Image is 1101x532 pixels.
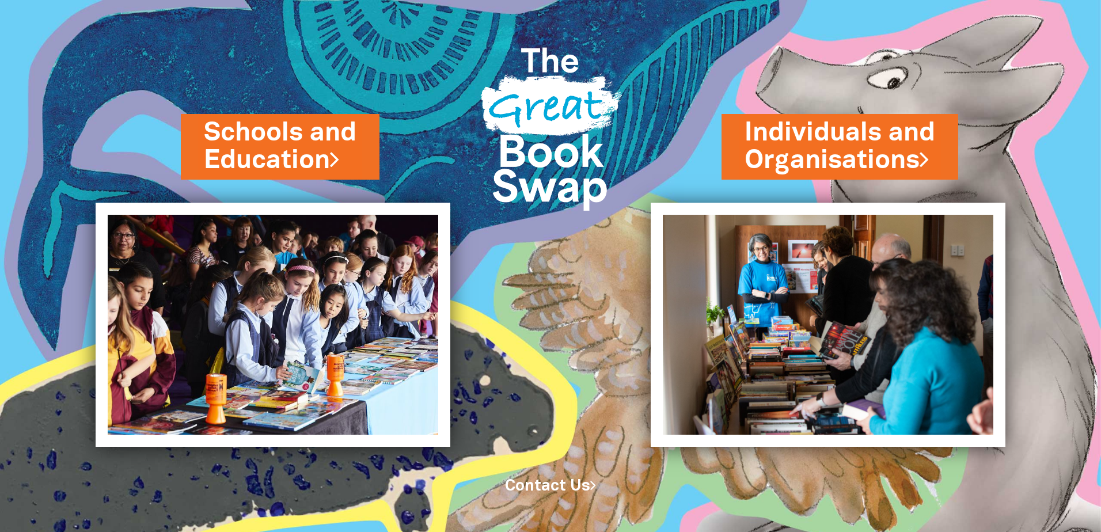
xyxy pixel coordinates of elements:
a: Schools andEducation [204,115,356,178]
a: Individuals andOrganisations [745,115,935,178]
img: Schools and Education [96,203,450,447]
a: Contact Us [505,479,596,493]
img: Great Bookswap logo [468,14,634,234]
img: Individuals and Organisations [651,203,1005,447]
